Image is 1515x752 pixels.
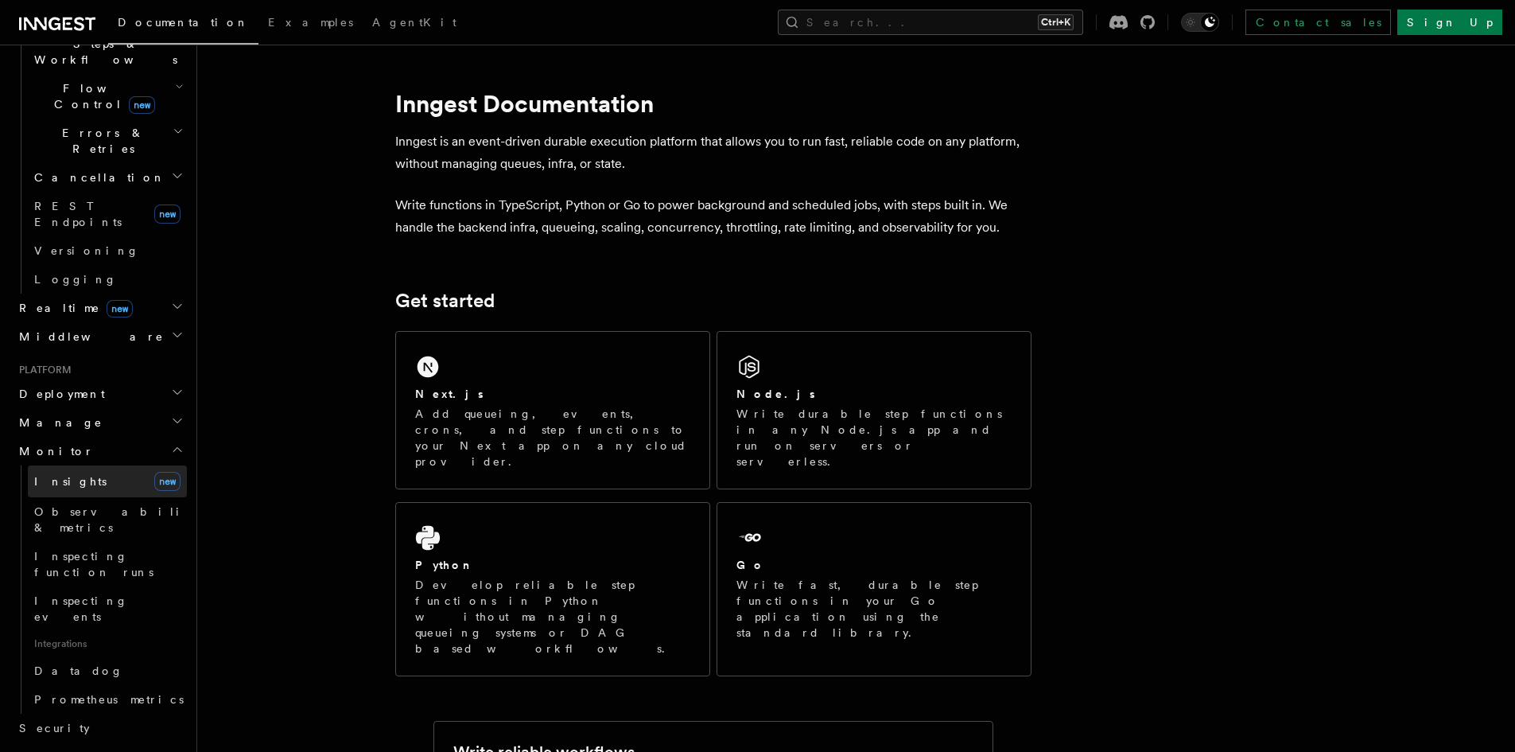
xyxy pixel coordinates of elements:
button: Middleware [13,322,187,351]
a: Inspecting events [28,586,187,631]
a: Datadog [28,657,187,685]
span: Middleware [13,329,164,345]
span: Security [19,722,90,734]
p: Write functions in TypeScript, Python or Go to power background and scheduled jobs, with steps bu... [395,194,1031,239]
span: Realtime [13,300,133,316]
a: Examples [258,5,363,43]
h2: Node.js [736,386,815,402]
span: Manage [13,415,103,431]
span: Integrations [28,631,187,657]
button: Realtimenew [13,294,187,322]
span: Flow Control [28,80,175,112]
span: Examples [268,16,353,29]
span: Cancellation [28,169,165,185]
span: Steps & Workflows [28,36,177,68]
span: Versioning [34,244,139,257]
span: Inspecting events [34,594,128,623]
span: new [154,472,181,491]
span: Deployment [13,386,105,402]
h1: Inngest Documentation [395,89,1031,118]
h2: Go [736,557,765,573]
a: Security [13,714,187,742]
span: Observability & metrics [34,505,198,534]
a: REST Endpointsnew [28,192,187,236]
span: new [154,205,181,224]
a: Logging [28,265,187,294]
p: Inngest is an event-driven durable execution platform that allows you to run fast, reliable code ... [395,131,1031,175]
a: Contact sales [1245,10,1391,35]
a: Documentation [108,5,258,45]
h2: Next.js [415,386,484,402]
button: Cancellation [28,163,187,192]
a: Next.jsAdd queueing, events, crons, and step functions to your Next app on any cloud provider. [395,331,710,489]
span: REST Endpoints [34,200,122,228]
span: new [129,96,155,114]
a: PythonDevelop reliable step functions in Python without managing queueing systems or DAG based wo... [395,502,710,676]
button: Toggle dark mode [1181,13,1219,32]
a: GoWrite fast, durable step functions in your Go application using the standard library. [717,502,1031,676]
a: Get started [395,290,495,312]
button: Search...Ctrl+K [778,10,1083,35]
span: AgentKit [372,16,456,29]
h2: Python [415,557,474,573]
a: Sign Up [1397,10,1502,35]
span: Prometheus metrics [34,693,184,706]
button: Manage [13,408,187,437]
div: Inngest Functions [13,1,187,294]
a: Observability & metrics [28,497,187,542]
div: Monitor [13,466,187,714]
a: Prometheus metrics [28,685,187,714]
span: Errors & Retries [28,125,173,157]
a: Node.jsWrite durable step functions in any Node.js app and run on servers or serverless. [717,331,1031,489]
span: Monitor [13,443,94,459]
kbd: Ctrl+K [1038,14,1074,30]
p: Add queueing, events, crons, and step functions to your Next app on any cloud provider. [415,406,690,470]
button: Steps & Workflows [28,29,187,74]
span: Datadog [34,664,123,677]
a: Versioning [28,236,187,265]
button: Errors & Retries [28,119,187,163]
span: Inspecting function runs [34,550,153,579]
p: Develop reliable step functions in Python without managing queueing systems or DAG based workflows. [415,577,690,657]
a: AgentKit [363,5,466,43]
span: new [107,300,133,318]
span: Logging [34,273,117,286]
p: Write fast, durable step functions in your Go application using the standard library. [736,577,1012,641]
a: Inspecting function runs [28,542,187,586]
button: Monitor [13,437,187,466]
span: Documentation [118,16,249,29]
span: Insights [34,475,107,488]
p: Write durable step functions in any Node.js app and run on servers or serverless. [736,406,1012,470]
a: Insightsnew [28,466,187,497]
span: Platform [13,364,72,376]
button: Deployment [13,380,187,408]
button: Flow Controlnew [28,74,187,119]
